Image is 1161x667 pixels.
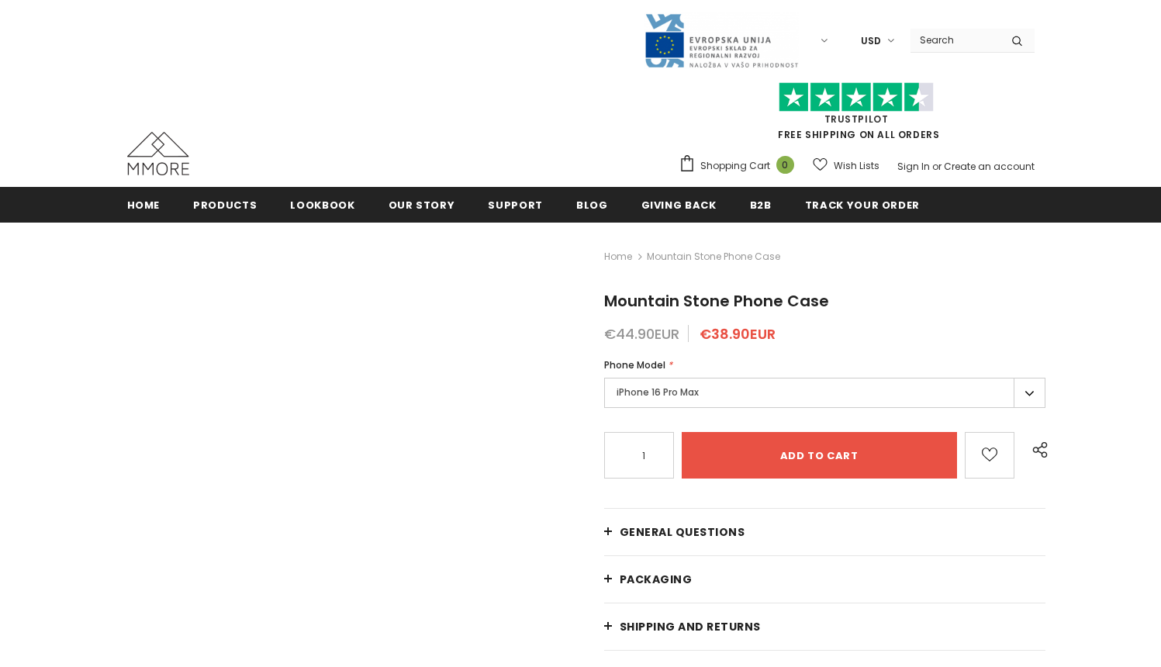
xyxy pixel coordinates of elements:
[604,556,1046,603] a: PACKAGING
[604,378,1046,408] label: iPhone 16 Pro Max
[824,112,889,126] a: Trustpilot
[750,198,772,213] span: B2B
[488,187,543,222] a: support
[620,619,761,634] span: Shipping and returns
[682,432,957,479] input: Add to cart
[127,198,161,213] span: Home
[776,156,794,174] span: 0
[644,12,799,69] img: Javni Razpis
[805,198,920,213] span: Track your order
[604,324,679,344] span: €44.90EUR
[700,158,770,174] span: Shopping Cart
[779,82,934,112] img: Trust Pilot Stars
[679,154,802,178] a: Shopping Cart 0
[834,158,879,174] span: Wish Lists
[604,358,665,372] span: Phone Model
[127,132,189,175] img: MMORE Cases
[813,152,879,179] a: Wish Lists
[644,33,799,47] a: Javni Razpis
[488,198,543,213] span: support
[389,198,455,213] span: Our Story
[647,247,780,266] span: Mountain Stone Phone Case
[910,29,1000,51] input: Search Site
[641,198,717,213] span: Giving back
[861,33,881,49] span: USD
[576,198,608,213] span: Blog
[193,187,257,222] a: Products
[620,572,693,587] span: PACKAGING
[576,187,608,222] a: Blog
[805,187,920,222] a: Track your order
[290,198,354,213] span: Lookbook
[193,198,257,213] span: Products
[604,247,632,266] a: Home
[604,509,1046,555] a: General Questions
[641,187,717,222] a: Giving back
[944,160,1035,173] a: Create an account
[620,524,745,540] span: General Questions
[389,187,455,222] a: Our Story
[700,324,776,344] span: €38.90EUR
[750,187,772,222] a: B2B
[604,290,829,312] span: Mountain Stone Phone Case
[897,160,930,173] a: Sign In
[679,89,1035,141] span: FREE SHIPPING ON ALL ORDERS
[932,160,942,173] span: or
[604,603,1046,650] a: Shipping and returns
[290,187,354,222] a: Lookbook
[127,187,161,222] a: Home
